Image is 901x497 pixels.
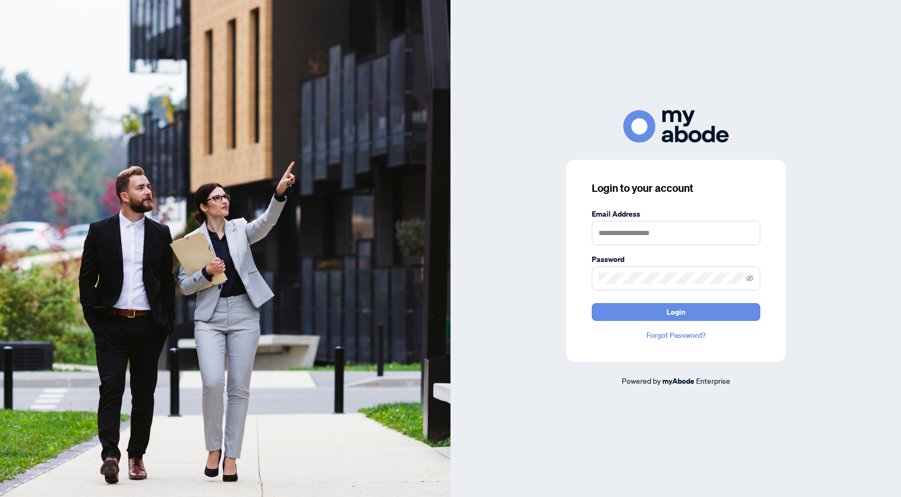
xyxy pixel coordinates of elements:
img: ma-logo [623,110,729,142]
a: myAbode [662,375,694,387]
h3: Login to your account [592,181,760,196]
span: Powered by [622,376,661,385]
span: Login [667,304,685,320]
a: Forgot Password? [592,329,760,341]
span: eye-invisible [746,275,753,282]
button: Login [592,303,760,321]
label: Password [592,254,760,265]
label: Email Address [592,208,760,220]
span: Enterprise [696,376,730,385]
